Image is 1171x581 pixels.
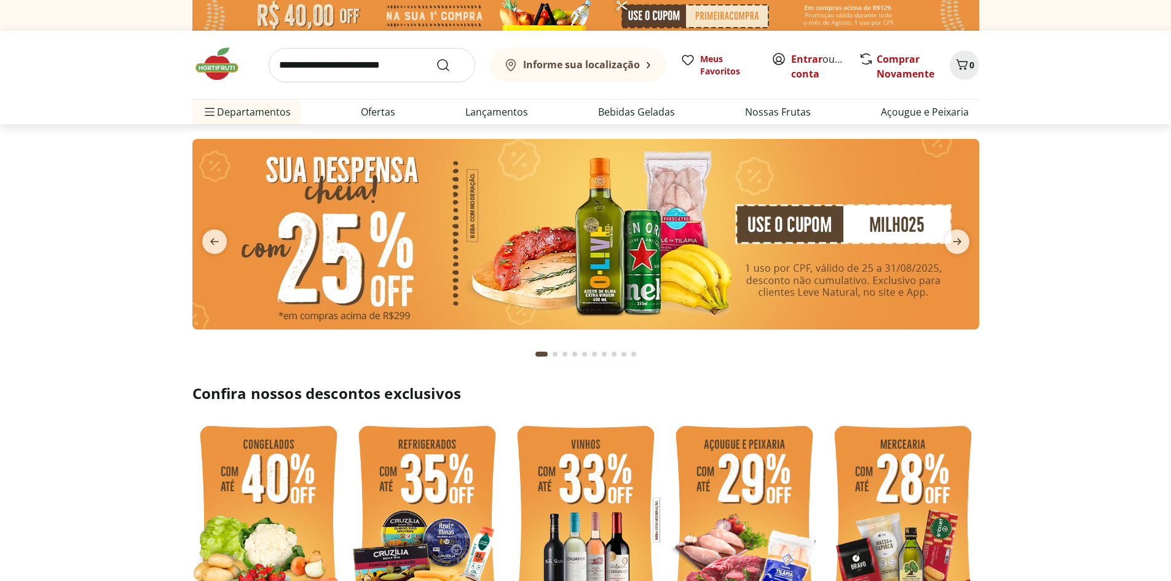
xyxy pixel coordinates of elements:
span: Departamentos [202,97,291,127]
button: Go to page 6 from fs-carousel [589,339,599,369]
a: Bebidas Geladas [598,105,675,119]
button: next [935,229,979,254]
a: Açougue e Peixaria [881,105,969,119]
a: Entrar [791,52,822,66]
button: Submit Search [436,58,465,73]
input: search [269,48,475,82]
img: Hortifruti [192,45,254,82]
button: Go to page 10 from fs-carousel [629,339,639,369]
b: Informe sua localização [523,58,640,71]
h2: Confira nossos descontos exclusivos [192,384,979,403]
button: Go to page 4 from fs-carousel [570,339,580,369]
a: Lançamentos [465,105,528,119]
button: Informe sua localização [490,48,666,82]
button: Go to page 8 from fs-carousel [609,339,619,369]
button: previous [192,229,237,254]
span: 0 [969,59,974,71]
a: Criar conta [791,52,859,81]
a: Nossas Frutas [745,105,811,119]
a: Ofertas [361,105,395,119]
button: Go to page 7 from fs-carousel [599,339,609,369]
a: Meus Favoritos [680,53,757,77]
img: cupom [192,139,979,330]
span: Meus Favoritos [700,53,757,77]
button: Go to page 9 from fs-carousel [619,339,629,369]
button: Menu [202,97,217,127]
button: Go to page 5 from fs-carousel [580,339,589,369]
button: Carrinho [950,50,979,80]
button: Current page from fs-carousel [533,339,550,369]
button: Go to page 3 from fs-carousel [560,339,570,369]
button: Go to page 2 from fs-carousel [550,339,560,369]
a: Comprar Novamente [877,52,934,81]
span: ou [791,52,846,81]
